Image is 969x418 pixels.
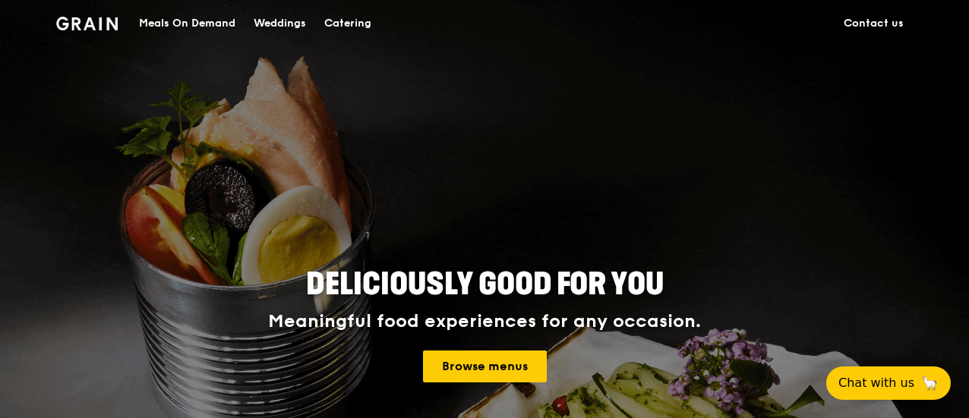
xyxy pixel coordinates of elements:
[324,1,371,46] div: Catering
[826,366,951,400] button: Chat with us🦙
[838,374,914,392] span: Chat with us
[315,1,380,46] a: Catering
[423,350,547,382] a: Browse menus
[306,266,664,303] span: Deliciously good for you
[211,311,758,332] div: Meaningful food experiences for any occasion.
[920,374,939,392] span: 🦙
[56,17,118,30] img: Grain
[835,1,913,46] a: Contact us
[139,1,235,46] div: Meals On Demand
[245,1,315,46] a: Weddings
[254,1,306,46] div: Weddings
